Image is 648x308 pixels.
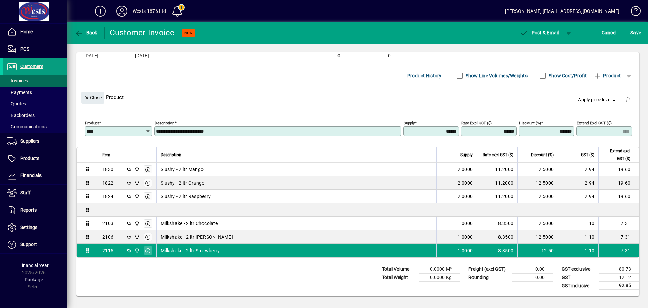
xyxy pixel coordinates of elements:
td: 12.5000 [517,190,558,203]
span: 1.0000 [458,247,473,254]
app-page-header-button: Back [67,27,105,39]
td: GST inclusive [558,282,599,290]
a: Payments [3,87,67,98]
td: 12.5000 [517,163,558,176]
mat-label: Discount (%) [519,121,541,125]
span: Products [20,156,39,161]
span: Communications [7,124,47,129]
span: Financial Year [19,263,49,268]
a: Staff [3,185,67,202]
span: GST ($) [581,151,594,159]
td: 2.94 [558,163,598,176]
div: 2106 [102,234,113,240]
span: - [287,53,288,59]
td: 7.31 [598,217,639,230]
td: 7.31 [598,230,639,244]
span: Milkshake - 2 ltr Strawberry [161,247,220,254]
span: Product History [407,70,442,81]
span: [DATE] [84,53,98,59]
span: Home [20,29,33,34]
button: Add [89,5,111,17]
span: NEW [184,31,193,35]
button: Profile [111,5,133,17]
span: Back [75,30,97,35]
span: Discount (%) [531,151,554,159]
span: S [630,30,633,35]
span: 2.0000 [458,166,473,173]
td: 2.94 [558,176,598,190]
a: Communications [3,121,67,133]
td: 0.0000 Kg [419,274,460,282]
a: POS [3,41,67,58]
button: Delete [620,92,636,108]
td: 12.5000 [517,176,558,190]
mat-label: Extend excl GST ($) [577,121,612,125]
span: POS [20,46,29,52]
span: ave [630,27,641,38]
div: 11.2000 [481,166,513,173]
a: Support [3,236,67,253]
td: 19.60 [598,163,639,176]
div: 2115 [102,247,113,254]
span: Quotes [7,101,26,106]
a: Knowledge Base [626,1,640,23]
button: Apply price level [575,94,620,106]
span: Milkshake - 2 ltr Chocolate [161,220,218,227]
div: 11.2000 [481,193,513,200]
span: Rate excl GST ($) [483,151,513,159]
td: Total Volume [379,265,419,274]
a: Reports [3,202,67,219]
a: Backorders [3,110,67,121]
td: 0.00 [512,274,553,282]
span: Description [161,151,181,159]
span: Wests Cordials [133,220,140,227]
span: Apply price level [578,96,617,103]
div: 1822 [102,180,113,186]
mat-label: Product [85,121,99,125]
span: Wests Cordials [133,233,140,241]
span: 0 [388,53,391,59]
a: Financials [3,167,67,184]
td: 12.50 [517,244,558,257]
span: Slushy - 2 ltr Mango [161,166,204,173]
span: Slushy - 2 ltr Raspberry [161,193,211,200]
div: 2103 [102,220,113,227]
td: 12.5000 [517,230,558,244]
td: GST exclusive [558,265,599,274]
a: Suppliers [3,133,67,150]
td: Total Weight [379,274,419,282]
button: Product [590,70,624,82]
td: 1.10 [558,244,598,257]
div: 11.2000 [481,180,513,186]
mat-label: Supply [404,121,415,125]
td: 80.73 [599,265,639,274]
div: 8.3500 [481,234,513,240]
span: Wests Cordials [133,247,140,254]
td: 7.31 [598,244,639,257]
button: Post & Email [516,27,562,39]
div: 8.3500 [481,220,513,227]
a: Home [3,24,67,41]
a: Products [3,150,67,167]
div: Wests 1876 Ltd [133,6,166,17]
span: Slushy - 2 ltr Orange [161,180,204,186]
span: - [186,53,187,59]
span: Package [25,277,43,282]
div: [PERSON_NAME] [EMAIL_ADDRESS][DOMAIN_NAME] [505,6,619,17]
td: 1.10 [558,230,598,244]
td: 19.60 [598,176,639,190]
td: GST [558,274,599,282]
span: Backorders [7,113,35,118]
button: Close [81,92,104,104]
td: 0.0000 M³ [419,265,460,274]
td: 12.5000 [517,217,558,230]
button: Product History [405,70,444,82]
span: Wests Cordials [133,179,140,187]
div: Product [76,85,639,110]
span: Customers [20,64,43,69]
td: 1.10 [558,217,598,230]
span: - [236,53,238,59]
td: 0.00 [512,265,553,274]
span: Reports [20,207,37,213]
div: 8.3500 [481,247,513,254]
